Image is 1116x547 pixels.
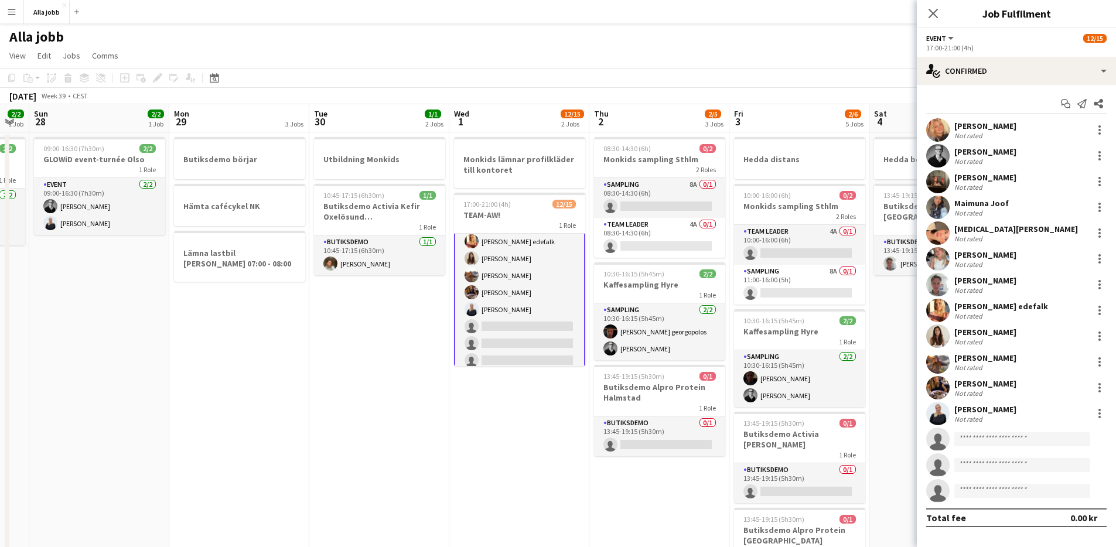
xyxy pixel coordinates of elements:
span: 17:00-21:00 (4h) [463,200,511,208]
div: [PERSON_NAME] [954,121,1016,131]
div: 2 Jobs [425,119,443,128]
span: 0/2 [699,144,716,153]
span: 12/15 [552,200,576,208]
h3: Hedda distans [734,154,865,165]
div: Utbildning Monkids [314,137,445,179]
app-job-card: Butiksdemo börjar [174,137,305,179]
h3: Kaffesampling Hyre [594,279,725,290]
div: Hedda borta [874,137,1005,179]
span: 10:30-16:15 (5h45m) [603,269,664,278]
span: 3 [732,115,743,128]
div: CEST [73,91,88,100]
app-card-role: Team Leader4A0/110:00-16:00 (6h) [734,225,865,265]
app-job-card: Hedda distans [734,137,865,179]
app-job-card: 09:00-16:30 (7h30m)2/2GLOWiD event-turnée Olso1 RoleEvent2/209:00-16:30 (7h30m)[PERSON_NAME][PERS... [34,137,165,235]
div: 1 Job [8,119,23,128]
span: Mon [174,108,189,119]
div: Not rated [954,234,985,243]
a: View [5,48,30,63]
app-card-role: Sampling8A0/108:30-14:30 (6h) [594,178,725,218]
span: 1 Role [699,290,716,299]
span: 28 [32,115,48,128]
div: [PERSON_NAME] [954,146,1016,157]
div: [PERSON_NAME] [954,378,1016,389]
app-job-card: 10:00-16:00 (6h)0/2Monkids sampling Sthlm2 RolesTeam Leader4A0/110:00-16:00 (6h) Sampling8A0/111:... [734,184,865,305]
div: [PERSON_NAME] edefalk [954,301,1048,312]
div: 5 Jobs [845,119,864,128]
span: 10:45-17:15 (6h30m) [323,191,384,200]
span: Comms [92,50,118,61]
app-card-role: Sampling8A0/111:00-16:00 (5h) [734,265,865,305]
a: Edit [33,48,56,63]
div: [PERSON_NAME] [954,327,1016,337]
app-job-card: 10:30-16:15 (5h45m)2/2Kaffesampling Hyre1 RoleSampling2/210:30-16:15 (5h45m)[PERSON_NAME] georgop... [594,262,725,360]
span: 2/6 [845,110,861,118]
span: 1 Role [699,404,716,412]
h3: Hämta cafécykel NK [174,201,305,211]
app-card-role: Sampling2/210:30-16:15 (5h45m)[PERSON_NAME] georgopolos[PERSON_NAME] [594,303,725,360]
span: 1 Role [839,337,856,346]
div: Not rated [954,415,985,423]
span: 1 Role [419,223,436,231]
app-job-card: Lämna lastbil [PERSON_NAME] 07:00 - 08:00 [174,231,305,282]
span: 2/2 [699,269,716,278]
span: 30 [312,115,327,128]
span: Jobs [63,50,80,61]
app-job-card: Hämta cafécykel NK [174,184,305,226]
span: Week 39 [39,91,68,100]
app-job-card: Monkids lämnar profilkläder till kontoret [454,137,585,188]
span: 2 [592,115,609,128]
span: 1 [452,115,469,128]
span: 09:00-16:30 (7h30m) [43,144,104,153]
span: 2 Roles [836,212,856,221]
h3: TEAM-AW! [454,210,585,220]
h3: Utbildning Monkids [314,154,445,165]
div: Maimuna Joof [954,198,1009,208]
h3: Butiksdemo Activia Kefir Oxelösund ([GEOGRAPHIC_DATA]) [314,201,445,222]
span: 1/1 [419,191,436,200]
span: 2/2 [8,110,24,118]
span: 0/1 [839,419,856,428]
span: Thu [594,108,609,119]
h3: Butiksdemo börjar [174,154,305,165]
app-card-role: Butiksdemo1/113:45-19:15 (5h30m)[PERSON_NAME] [874,235,1005,275]
span: 12/15 [561,110,584,118]
div: Not rated [954,312,985,320]
div: [PERSON_NAME] [954,404,1016,415]
span: 13:45-19:15 (5h30m) [883,191,944,200]
h3: Lämna lastbil [PERSON_NAME] 07:00 - 08:00 [174,248,305,269]
span: 2/2 [839,316,856,325]
div: Not rated [954,389,985,398]
div: Confirmed [917,57,1116,85]
app-job-card: 13:45-19:15 (5h30m)0/1Butiksdemo Alpro Protein Halmstad1 RoleButiksdemo0/113:45-19:15 (5h30m) [594,365,725,456]
div: Not rated [954,183,985,192]
span: 1 Role [139,165,156,174]
span: 2/5 [705,110,721,118]
h3: Monkids sampling Sthlm [734,201,865,211]
span: Sat [874,108,887,119]
app-job-card: 10:30-16:15 (5h45m)2/2Kaffesampling Hyre1 RoleSampling2/210:30-16:15 (5h45m)[PERSON_NAME][PERSON_... [734,309,865,407]
span: 29 [172,115,189,128]
span: Tue [314,108,327,119]
app-job-card: 17:00-21:00 (4h)12/15TEAM-AW!1 Role[MEDICAL_DATA][PERSON_NAME][PERSON_NAME][PERSON_NAME][PERSON_N... [454,193,585,366]
app-job-card: 13:45-19:15 (5h30m)1/1Butiksdemo Alpro Protein [GEOGRAPHIC_DATA]1 RoleButiksdemo1/113:45-19:15 (5... [874,184,1005,275]
h3: GLOWiD event-turnée Olso [34,154,165,165]
span: 13:45-19:15 (5h30m) [743,515,804,524]
div: Not rated [954,337,985,346]
h3: Kaffesampling Hyre [734,326,865,337]
h3: Job Fulfilment [917,6,1116,21]
app-card-role: Butiksdemo0/113:45-19:15 (5h30m) [594,416,725,456]
div: 1 Job [148,119,163,128]
app-card-role: Sampling2/210:30-16:15 (5h45m)[PERSON_NAME][PERSON_NAME] [734,350,865,407]
div: [PERSON_NAME] [954,275,1016,286]
h3: Monkids lämnar profilkläder till kontoret [454,154,585,175]
h3: Butiksdemo Alpro Protein [GEOGRAPHIC_DATA] [874,201,1005,222]
span: 0/1 [699,372,716,381]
